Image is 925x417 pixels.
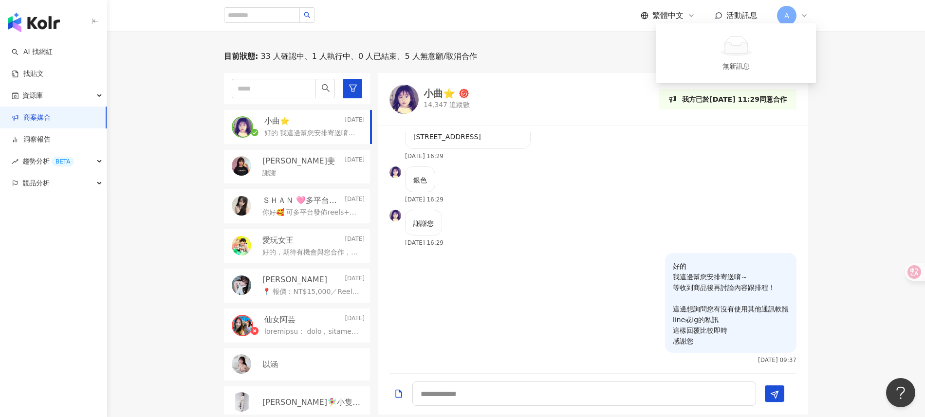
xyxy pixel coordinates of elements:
img: KOL Avatar [232,392,251,412]
p: [DATE] [345,195,365,206]
img: KOL Avatar [233,117,252,137]
img: KOL Avatar [233,316,252,335]
p: 仙女阿芸 [264,314,296,325]
p: [PERSON_NAME] [262,274,327,285]
p: 銀色 [413,175,427,185]
p: 小曲⭐️ [264,116,290,127]
span: search [304,12,311,18]
p: 目前狀態 : [224,51,258,62]
p: 好的 我這邊幫您安排寄送唷～ 等收到商品後再討論內容跟排程！ 這邊想詢問您有沒有使用其他通訊軟體 line或ig的私訊 這樣回覆比較即時 感謝您 [264,128,361,138]
p: 你好🥰 可多平台發佈reels+於dcard、部落格簡單導入影片 Youtube /tiktok/小紅書/IG/FB/痞客邦/Dcard 並會分享至各大多個相關社團 - FB🩷商業模式 [URL... [262,208,361,218]
p: [DATE] [345,116,365,127]
div: 小曲⭐️ [424,89,455,98]
p: [DATE] 16:29 [405,196,444,203]
p: ＳＨＡＮ 🩷多平台發佈🩷Youtube /tiktok/小紅書/IG/FB/痞客邦/Dcard [262,195,343,206]
span: rise [12,158,18,165]
img: KOL Avatar [389,85,419,114]
img: logo [8,13,60,32]
img: KOL Avatar [232,275,251,295]
div: 無新訊息 [721,61,752,72]
a: 商案媒合 [12,113,51,123]
p: [DATE] [345,314,365,325]
p: 我方已於[DATE] 11:29同意合作 [682,94,787,105]
p: [DATE] 16:29 [405,239,444,246]
p: 謝謝 [262,168,276,178]
img: KOL Avatar [389,166,401,178]
p: 好的 我這邊幫您安排寄送唷～ 等收到商品後再討論內容跟排程！ 這邊想詢問您有沒有使用其他通訊軟體 line或ig的私訊 這樣回覆比較即時 感謝您 [673,261,789,346]
span: A [784,10,789,21]
span: 競品分析 [22,172,50,194]
img: KOL Avatar [232,354,251,374]
button: Send [765,385,784,402]
img: KOL Avatar [232,156,251,176]
div: BETA [52,157,74,166]
p: 📍 報價：NT$15,000／Reels影片乙支 已包含拍攝＋剪輯＋廣告授權＋影片原檔授權＋2–3次審文修改，影片將以實際使用體驗為主，配合品牌指定文字與Hashtag露出。 📍 平台數據參考：... [262,287,361,297]
p: 好的，期待有機會與您合作，謝謝！😊 [262,248,361,257]
p: [DATE] 16:29 [405,153,444,160]
p: 謝謝您 [413,218,434,229]
p: [DATE] [345,235,365,246]
a: 洞察報告 [12,135,51,145]
iframe: Help Scout Beacon - Open [886,378,915,407]
span: search [321,84,330,92]
p: 14,347 追蹤數 [424,100,470,110]
span: 趨勢分析 [22,150,74,172]
span: 資源庫 [22,85,43,107]
span: 33 人確認中、1 人執行中、0 人已結束、5 人無意願/取消合作 [258,51,477,62]
p: 愛玩女王 [262,235,294,246]
p: [PERSON_NAME]斐 [262,156,335,166]
p: [PERSON_NAME]🧚‍♀️小隻開運站·關注我❤️ 伍柒™ [262,397,363,408]
p: 以涵 [262,359,278,370]
p: [DATE] 09:37 [758,357,796,363]
img: KOL Avatar [232,236,251,255]
a: searchAI 找網紅 [12,47,53,57]
span: filter [349,84,357,92]
p: loremipsu： dolo，sitametc，adipis、elitseddoeius。 tempor IN：utlab://etd.magnaaliq.eni/admi.4970/ VE：... [264,327,361,337]
span: 繁體中文 [652,10,684,21]
a: KOL Avatar小曲⭐️14,347 追蹤數 [389,85,470,114]
p: [DATE] [345,156,365,166]
p: [DATE] [345,274,365,285]
a: 找貼文 [12,69,44,79]
img: KOL Avatar [232,196,251,216]
img: KOL Avatar [389,210,401,221]
button: Add a file [394,382,404,405]
span: 活動訊息 [726,11,758,20]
